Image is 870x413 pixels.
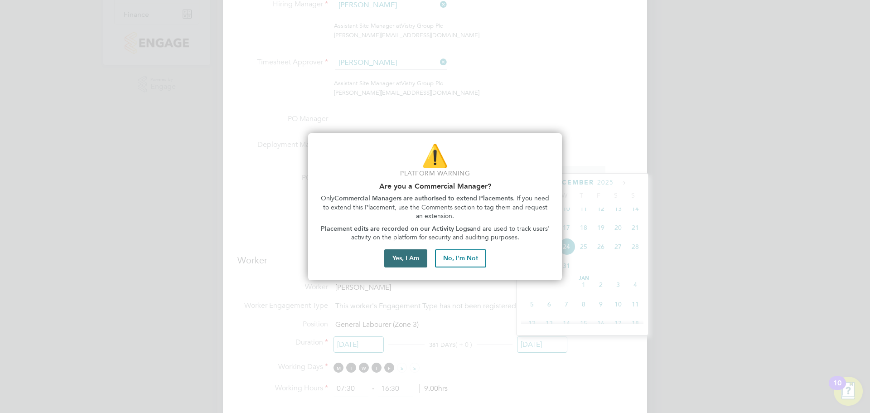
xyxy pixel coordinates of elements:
p: Platform Warning [319,169,551,178]
span: and are used to track users' activity on the platform for security and auditing purposes. [351,225,551,242]
button: Yes, I Am [384,249,427,267]
button: No, I'm Not [435,249,486,267]
span: . If you need to extend this Placement, use the Comments section to tag them and request an exten... [323,194,551,220]
span: Only [321,194,334,202]
strong: Commercial Managers are authorised to extend Placements [334,194,513,202]
div: Are you part of the Commercial Team? [308,133,562,280]
h2: Are you a Commercial Manager? [319,182,551,190]
p: ⚠️ [319,141,551,171]
strong: Placement edits are recorded on our Activity Logs [321,225,470,233]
